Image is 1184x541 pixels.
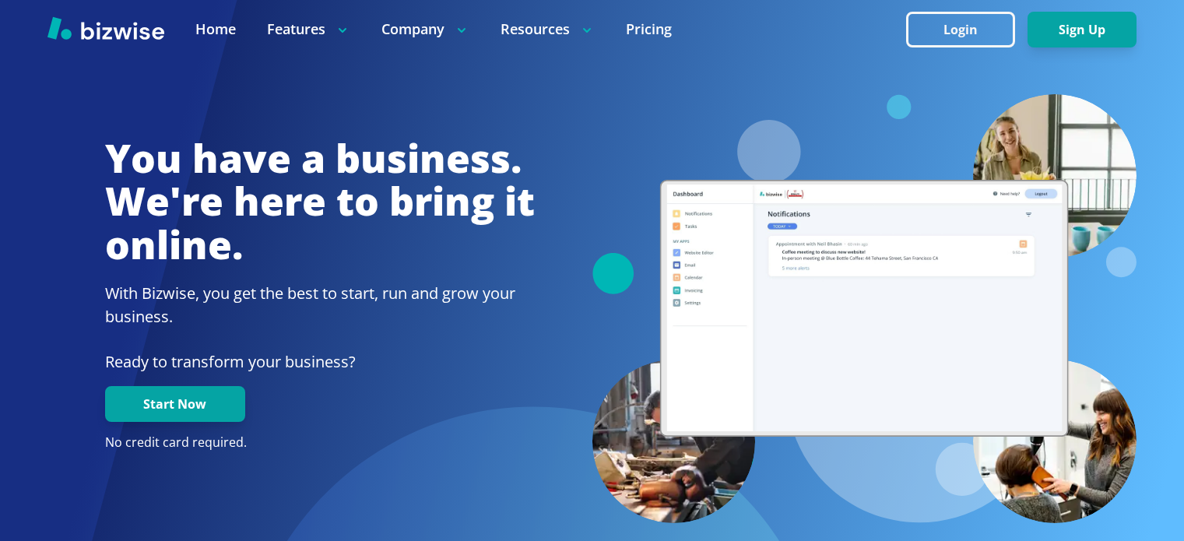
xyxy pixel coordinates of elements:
p: No credit card required. [105,434,535,451]
h1: You have a business. We're here to bring it online. [105,137,535,267]
a: Sign Up [1028,23,1137,37]
img: Bizwise Logo [47,16,164,40]
button: Sign Up [1028,12,1137,47]
h2: With Bizwise, you get the best to start, run and grow your business. [105,282,535,328]
button: Start Now [105,386,245,422]
p: Ready to transform your business? [105,350,535,374]
p: Resources [501,19,595,39]
p: Company [381,19,469,39]
button: Login [906,12,1015,47]
p: Features [267,19,350,39]
a: Start Now [105,397,245,412]
a: Pricing [626,19,672,39]
a: Login [906,23,1028,37]
a: Home [195,19,236,39]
